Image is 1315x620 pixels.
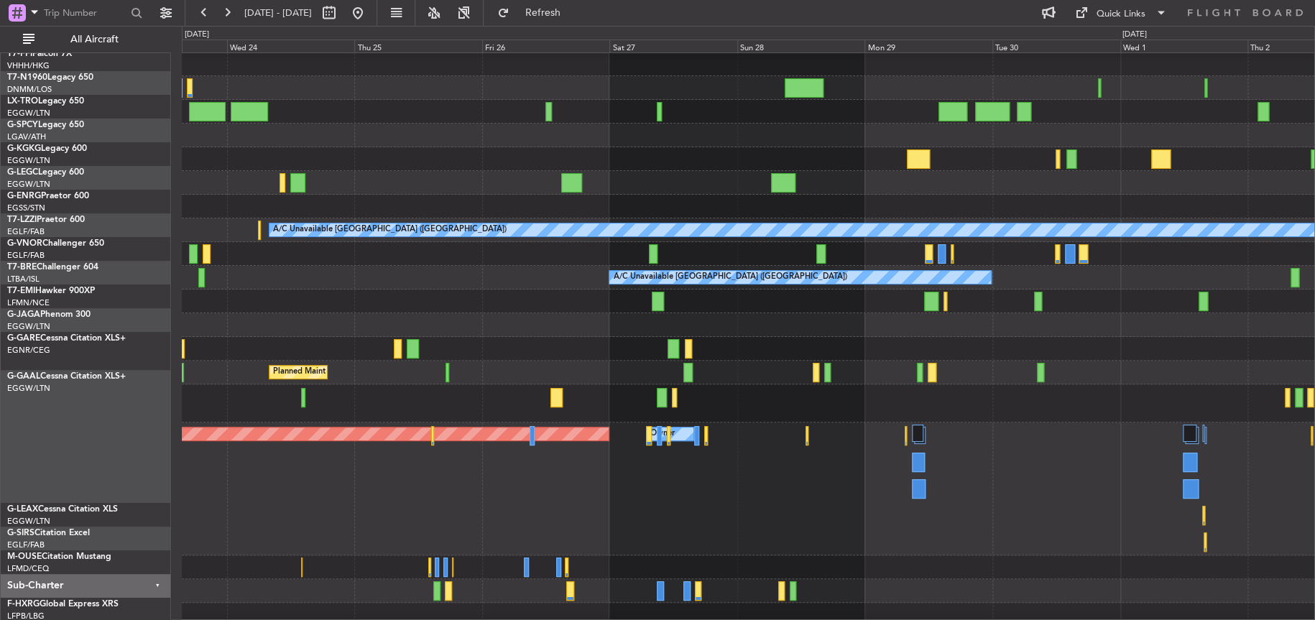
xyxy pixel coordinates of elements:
[7,203,45,213] a: EGSS/STN
[7,216,37,224] span: T7-LZZI
[7,263,37,272] span: T7-BRE
[512,8,573,18] span: Refresh
[7,192,41,200] span: G-ENRG
[7,108,50,119] a: EGGW/LTN
[7,600,119,609] a: F-HXRGGlobal Express XRS
[7,372,40,381] span: G-GAAL
[7,239,42,248] span: G-VNOR
[244,6,312,19] span: [DATE] - [DATE]
[7,552,111,561] a: M-OUSECitation Mustang
[1122,29,1147,41] div: [DATE]
[7,73,47,82] span: T7-N1960
[609,40,737,52] div: Sat 27
[7,144,87,153] a: G-KGKGLegacy 600
[7,310,40,319] span: G-JAGA
[7,505,38,514] span: G-LEAX
[491,1,577,24] button: Refresh
[7,540,45,550] a: EGLF/FAB
[613,267,846,288] div: A/C Unavailable [GEOGRAPHIC_DATA] ([GEOGRAPHIC_DATA])
[482,40,610,52] div: Fri 26
[7,321,50,332] a: EGGW/LTN
[7,239,104,248] a: G-VNORChallenger 650
[7,250,45,261] a: EGLF/FAB
[7,50,32,58] span: T7-FFI
[992,40,1120,52] div: Tue 30
[7,168,84,177] a: G-LEGCLegacy 600
[7,155,50,166] a: EGGW/LTN
[7,216,85,224] a: T7-LZZIPraetor 600
[7,168,38,177] span: G-LEGC
[7,97,38,106] span: LX-TRO
[7,372,126,381] a: G-GAALCessna Citation XLS+
[7,563,49,574] a: LFMD/CEQ
[1068,1,1174,24] button: Quick Links
[737,40,865,52] div: Sun 28
[7,297,50,308] a: LFMN/NCE
[7,179,50,190] a: EGGW/LTN
[7,552,42,561] span: M-OUSE
[7,516,50,527] a: EGGW/LTN
[227,40,355,52] div: Wed 24
[7,287,35,295] span: T7-EMI
[7,192,89,200] a: G-ENRGPraetor 600
[7,334,126,343] a: G-GARECessna Citation XLS+
[7,121,84,129] a: G-SPCYLegacy 650
[7,73,93,82] a: T7-N1960Legacy 650
[7,50,72,58] a: T7-FFIFalcon 7X
[7,226,45,237] a: EGLF/FAB
[7,274,40,284] a: LTBA/ISL
[7,84,52,95] a: DNMM/LOS
[7,334,40,343] span: G-GARE
[7,263,98,272] a: T7-BREChallenger 604
[7,121,38,129] span: G-SPCY
[864,40,992,52] div: Mon 29
[7,505,118,514] a: G-LEAXCessna Citation XLS
[37,34,152,45] span: All Aircraft
[650,423,675,445] div: Owner
[1120,40,1248,52] div: Wed 1
[7,60,50,71] a: VHHH/HKG
[16,28,156,51] button: All Aircraft
[273,219,507,241] div: A/C Unavailable [GEOGRAPHIC_DATA] ([GEOGRAPHIC_DATA])
[7,345,50,356] a: EGNR/CEG
[7,310,91,319] a: G-JAGAPhenom 300
[7,287,95,295] a: T7-EMIHawker 900XP
[44,2,126,24] input: Trip Number
[7,97,84,106] a: LX-TROLegacy 650
[7,144,41,153] span: G-KGKG
[7,529,90,537] a: G-SIRSCitation Excel
[273,361,499,383] div: Planned Maint [GEOGRAPHIC_DATA] ([GEOGRAPHIC_DATA])
[7,131,46,142] a: LGAV/ATH
[354,40,482,52] div: Thu 25
[1097,7,1145,22] div: Quick Links
[185,29,209,41] div: [DATE]
[7,529,34,537] span: G-SIRS
[7,383,50,394] a: EGGW/LTN
[7,600,40,609] span: F-HXRG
